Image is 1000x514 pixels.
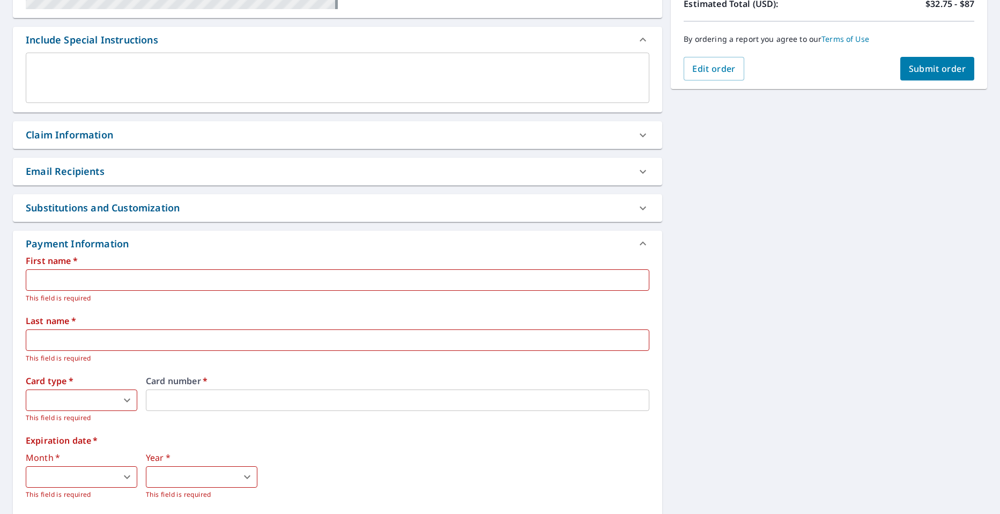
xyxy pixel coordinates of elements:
[821,34,869,44] a: Terms of Use
[13,231,662,256] div: Payment Information
[13,121,662,149] div: Claim Information
[146,466,257,488] div: ​
[26,293,642,304] p: This field is required
[26,377,137,385] label: Card type
[26,256,649,265] label: First name
[684,34,974,44] p: By ordering a report you agree to our
[13,158,662,185] div: Email Recipients
[26,164,105,179] div: Email Recipients
[26,436,649,445] label: Expiration date
[13,27,662,53] div: Include Special Instructions
[146,377,649,385] label: Card number
[146,489,257,500] p: This field is required
[26,390,137,411] div: ​
[26,201,180,215] div: Substitutions and Customization
[692,63,736,75] span: Edit order
[26,489,137,500] p: This field is required
[13,194,662,222] div: Substitutions and Customization
[26,128,113,142] div: Claim Information
[26,453,137,462] label: Month
[26,33,158,47] div: Include Special Instructions
[26,413,137,423] p: This field is required
[909,63,966,75] span: Submit order
[146,453,257,462] label: Year
[684,57,744,80] button: Edit order
[26,353,642,364] p: This field is required
[900,57,975,80] button: Submit order
[26,237,133,251] div: Payment Information
[26,466,137,488] div: ​
[26,317,649,325] label: Last name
